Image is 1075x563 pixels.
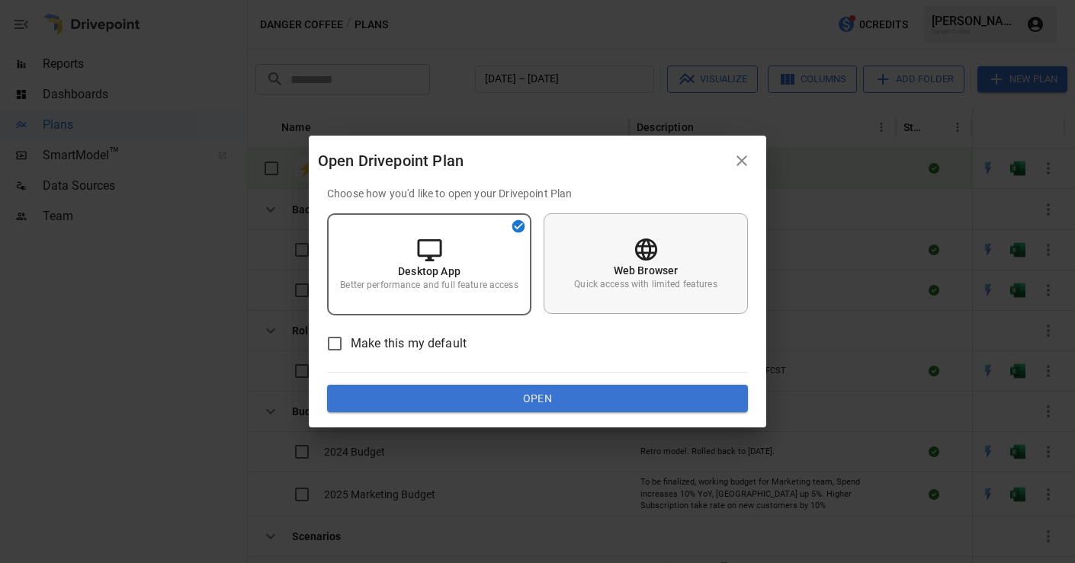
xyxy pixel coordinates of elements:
[398,264,460,279] p: Desktop App
[340,279,518,292] p: Better performance and full feature access
[574,278,717,291] p: Quick access with limited features
[327,186,748,201] p: Choose how you'd like to open your Drivepoint Plan
[351,334,467,353] span: Make this my default
[318,149,727,173] div: Open Drivepoint Plan
[614,263,679,278] p: Web Browser
[327,385,748,412] button: Open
